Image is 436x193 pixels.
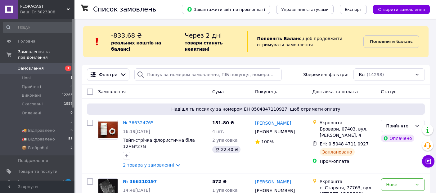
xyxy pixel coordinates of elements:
span: 55 [68,136,73,142]
button: Чат з покупцем [422,155,434,168]
img: :exclamation: [92,37,102,46]
span: 🚚 Відправлено [22,128,55,133]
span: 6 [70,128,73,133]
span: 1 упаковка [212,188,238,193]
span: Виконані [22,93,41,98]
a: [PERSON_NAME] [255,179,291,185]
span: 572 ₴ [212,179,227,184]
b: товари стануть неактивні [185,40,222,52]
span: [DEMOGRAPHIC_DATA] [18,179,64,185]
span: Управління статусами [281,7,329,12]
div: 22.40 ₴ [212,146,240,153]
b: реальних коштів на балансі [111,40,161,52]
span: 🚛 Відправлено [22,136,55,142]
button: Створити замовлення [373,5,430,14]
span: [PHONE_NUMBER] [255,188,295,193]
b: Поповнити баланс [370,39,413,44]
a: № 366324765 [123,120,154,125]
a: 2 товара у замовленні [123,163,174,168]
span: Створити замовлення [378,7,425,12]
span: Збережені фільтри: [303,71,348,78]
h1: Список замовлень [93,6,156,13]
button: Експорт [340,5,367,14]
span: Завантажити звіт по пром-оплаті [187,7,265,12]
a: Поповнити баланс [363,35,419,48]
div: Оплачено [381,135,414,142]
a: Створити замовлення [367,7,430,11]
span: 5 [70,145,73,151]
a: [PERSON_NAME] [255,120,291,126]
div: Укрпошта [320,178,376,185]
div: Бровари, 07403, вул. [PERSON_NAME], 4 [320,126,376,138]
span: 14:48[DATE] [123,188,150,193]
div: , щоб продовжити отримувати замовлення [247,31,363,52]
input: Пошук за номером замовлення, ПІБ покупця, номером телефону, Email, номером накладної [134,68,282,81]
a: № 366310197 [123,179,157,184]
span: Фільтри [99,71,117,78]
span: Cума [212,89,224,94]
span: Оплачені [22,110,41,116]
span: Товари та послуги [18,169,57,174]
span: Головна [18,39,35,44]
span: 📦 В обробці [22,145,48,151]
span: 1 [70,75,73,81]
span: 151.80 ₴ [212,120,234,125]
span: 4 шт. [212,129,224,134]
span: 0 [70,110,73,116]
span: 1 [65,66,71,71]
img: Фото товару [98,122,118,138]
button: Управління статусами [276,5,334,14]
span: Експорт [345,7,362,12]
span: Статус [381,89,397,94]
div: Ваш ID: 3023008 [20,9,74,15]
span: 16:19[DATE] [123,129,150,134]
span: Прийняті [22,84,41,90]
div: Пром-оплата [320,158,376,164]
div: Укрпошта [320,120,376,126]
span: ЕН: 0 5048 4711 0927 [320,141,369,146]
a: Фото товару [98,120,118,140]
span: -833.68 ₴ [111,32,142,39]
b: Поповніть Баланс [257,36,302,41]
span: 100% [261,139,274,144]
span: Скасовані [22,101,43,107]
span: Всі [359,71,365,78]
span: Через 2 дні [185,32,222,39]
span: Замовлення [18,66,44,71]
span: 2 упаковка [212,138,238,143]
button: Завантажити звіт по пром-оплаті [182,5,270,14]
a: Тейп-стрічка флористична біла 12мм*27м [123,138,195,149]
input: Пошук [3,22,73,33]
span: Повідомлення [18,158,48,163]
span: Нові [22,75,31,81]
span: [PHONE_NUMBER] [255,129,295,134]
span: - [22,119,23,125]
span: Надішліть посилку за номером ЕН 0504847110927, щоб отримати оплату [89,106,422,112]
span: 1957 [64,101,73,107]
span: 12263 [62,93,73,98]
div: Нове [386,181,412,188]
div: Заплановано [320,148,355,156]
span: 5 [70,119,73,125]
span: FLORACAST [20,4,67,9]
span: 1 [65,179,71,185]
div: Прийнято [386,122,412,129]
span: (14298) [367,72,384,77]
span: Покупець [255,89,277,94]
span: Замовлення [98,89,126,94]
span: 6 [70,84,73,90]
span: Доставка та оплата [312,89,358,94]
span: Замовлення та повідомлення [18,49,74,60]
